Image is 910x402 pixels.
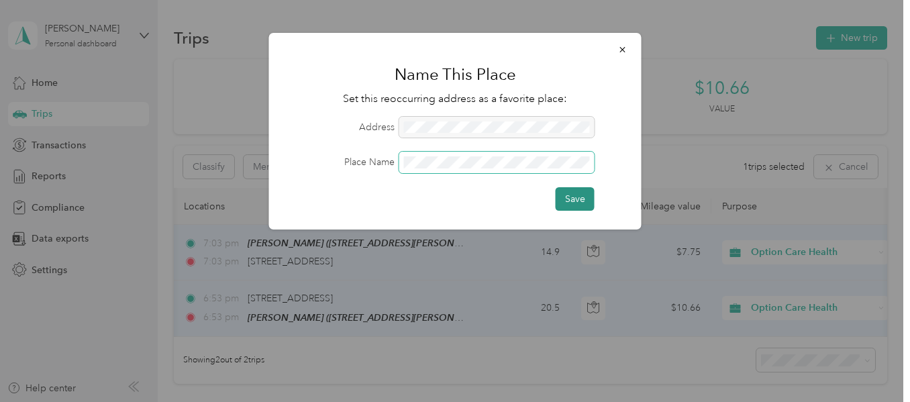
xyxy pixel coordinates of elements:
[288,155,395,169] label: Place Name
[288,58,623,91] h1: Name This Place
[288,91,623,107] p: Set this reoccurring address as a favorite place:
[288,120,395,134] label: Address
[835,327,910,402] iframe: Everlance-gr Chat Button Frame
[556,187,595,211] button: Save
